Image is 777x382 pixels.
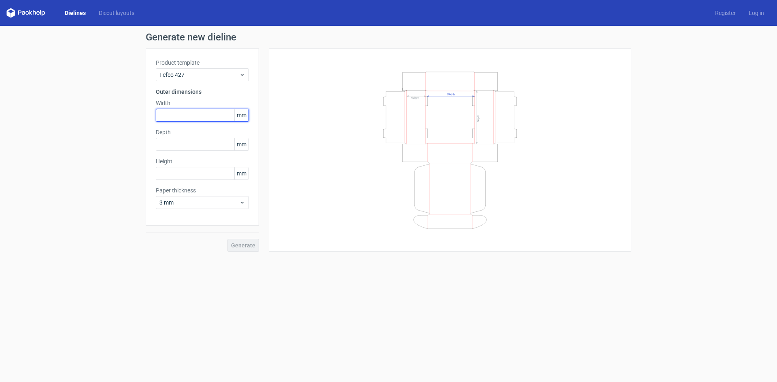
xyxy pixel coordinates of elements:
[234,109,248,121] span: mm
[156,99,249,107] label: Width
[156,88,249,96] h3: Outer dimensions
[159,198,239,207] span: 3 mm
[156,157,249,165] label: Height
[146,32,631,42] h1: Generate new dieline
[234,138,248,150] span: mm
[159,71,239,79] span: Fefco 427
[92,9,141,17] a: Diecut layouts
[709,9,742,17] a: Register
[477,114,480,122] text: Depth
[447,92,455,96] text: Width
[156,59,249,67] label: Product template
[234,167,248,179] span: mm
[156,186,249,194] label: Paper thickness
[156,128,249,136] label: Depth
[58,9,92,17] a: Dielines
[742,9,771,17] a: Log in
[411,96,419,99] text: Height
